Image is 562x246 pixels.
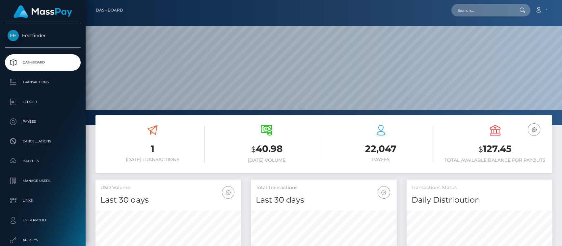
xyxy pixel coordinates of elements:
[8,136,78,146] p: Cancellations
[451,4,513,16] input: Search...
[5,212,81,229] a: User Profile
[8,30,19,41] img: Feetfinder
[478,145,483,154] small: $
[8,77,78,87] p: Transactions
[100,157,205,162] h6: [DATE] Transactions
[5,74,81,90] a: Transactions
[100,194,236,206] h4: Last 30 days
[5,33,81,38] span: Feetfinder
[100,184,236,191] h5: USD Volume
[5,94,81,110] a: Ledger
[8,215,78,225] p: User Profile
[5,113,81,130] a: Payees
[5,133,81,150] a: Cancellations
[5,173,81,189] a: Manage Users
[329,157,433,162] h6: Payees
[8,117,78,127] p: Payees
[215,142,319,156] h3: 40.98
[8,58,78,67] p: Dashboard
[8,97,78,107] p: Ledger
[443,158,547,163] h6: Total Available Balance for Payouts
[256,194,391,206] h4: Last 30 days
[251,145,256,154] small: $
[5,54,81,71] a: Dashboard
[8,196,78,206] p: Links
[8,176,78,186] p: Manage Users
[412,194,547,206] h4: Daily Distribution
[13,5,72,18] img: MassPay Logo
[256,184,391,191] h5: Total Transactions
[443,142,547,156] h3: 127.45
[5,153,81,169] a: Batches
[8,235,78,245] p: API Keys
[8,156,78,166] p: Batches
[100,142,205,155] h3: 1
[96,3,123,17] a: Dashboard
[329,142,433,155] h3: 22,047
[5,192,81,209] a: Links
[215,158,319,163] h6: [DATE] Volume
[412,184,547,191] h5: Transactions Status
